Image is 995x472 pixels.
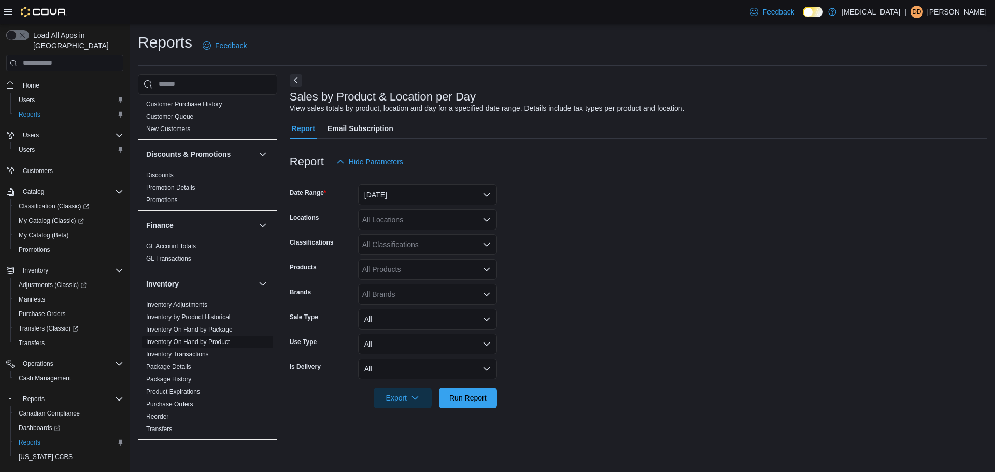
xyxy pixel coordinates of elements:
span: Transfers [15,337,123,349]
span: Users [19,146,35,154]
button: Purchase Orders [10,307,127,321]
span: Users [19,129,123,141]
span: Operations [19,357,123,370]
p: [MEDICAL_DATA] [842,6,900,18]
button: All [358,334,497,354]
span: Home [19,79,123,92]
span: Transfers (Classic) [15,322,123,335]
a: Purchase Orders [15,308,70,320]
label: Brands [290,288,311,296]
button: Transfers [10,336,127,350]
span: Users [19,96,35,104]
a: Product Expirations [146,388,200,395]
button: Hide Parameters [332,151,407,172]
button: Inventory [257,278,269,290]
button: Reports [2,392,127,406]
button: [DATE] [358,184,497,205]
span: Inventory On Hand by Product [146,338,230,346]
button: Users [2,128,127,142]
a: Canadian Compliance [15,407,84,420]
a: Classification (Classic) [10,199,127,213]
span: [US_STATE] CCRS [19,453,73,461]
span: Cash Management [19,374,71,382]
p: [PERSON_NAME] [927,6,987,18]
span: Catalog [19,185,123,198]
a: Users [15,144,39,156]
a: Customers [19,165,57,177]
span: Washington CCRS [15,451,123,463]
button: Home [2,78,127,93]
span: Customers [23,167,53,175]
a: Transfers [15,337,49,349]
span: Promotions [15,244,123,256]
span: Reorder [146,412,168,421]
a: Adjustments (Classic) [10,278,127,292]
button: Run Report [439,388,497,408]
label: Products [290,263,317,271]
span: Feedback [215,40,247,51]
span: Purchase Orders [146,400,193,408]
a: GL Transactions [146,255,191,262]
a: My Catalog (Classic) [15,214,88,227]
span: Inventory [19,264,123,277]
button: Reports [19,393,49,405]
span: GL Account Totals [146,242,196,250]
a: Dashboards [10,421,127,435]
a: Transfers (Classic) [10,321,127,336]
span: Classification (Classic) [15,200,123,212]
span: Promotion Details [146,183,195,192]
span: Reports [19,438,40,447]
span: My Catalog (Beta) [19,231,69,239]
h1: Reports [138,32,192,53]
span: Package History [146,375,191,383]
div: View sales totals by product, location and day for a specified date range. Details include tax ty... [290,103,685,114]
span: Dashboards [15,422,123,434]
button: Reports [10,435,127,450]
a: Inventory On Hand by Package [146,326,233,333]
a: Feedback [198,35,251,56]
a: My Catalog (Classic) [10,213,127,228]
button: Cash Management [10,371,127,385]
span: Classification (Classic) [19,202,89,210]
span: Users [23,131,39,139]
a: Package Details [146,363,191,370]
span: Run Report [449,393,487,403]
span: Promotions [19,246,50,254]
button: Inventory [2,263,127,278]
span: Feedback [762,7,794,17]
a: Inventory On Hand by Product [146,338,230,346]
button: Inventory [19,264,52,277]
span: Customer Queue [146,112,193,121]
input: Dark Mode [803,7,823,17]
label: Classifications [290,238,334,247]
span: Purchase Orders [19,310,66,318]
div: Discounts & Promotions [138,169,277,210]
span: Reports [15,436,123,449]
a: Inventory Transactions [146,351,209,358]
span: Load All Apps in [GEOGRAPHIC_DATA] [29,30,123,51]
label: Sale Type [290,313,318,321]
h3: Sales by Product & Location per Day [290,91,476,103]
span: Inventory by Product Historical [146,313,231,321]
button: Open list of options [482,265,491,274]
a: GL Account Totals [146,242,196,250]
span: Inventory On Hand by Package [146,325,233,334]
a: Discounts [146,171,174,179]
span: Reports [23,395,45,403]
button: My Catalog (Beta) [10,228,127,242]
h3: Finance [146,220,174,231]
button: Open list of options [482,216,491,224]
a: Promotions [15,244,54,256]
button: Reports [10,107,127,122]
span: Promotions [146,196,178,204]
button: Finance [146,220,254,231]
span: Reports [19,393,123,405]
span: Adjustments (Classic) [19,281,87,289]
a: Inventory by Product Historical [146,313,231,321]
span: Cash Management [15,372,123,384]
a: Feedback [746,2,798,22]
span: Users [15,144,123,156]
span: Operations [23,360,53,368]
a: Customer Queue [146,113,193,120]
